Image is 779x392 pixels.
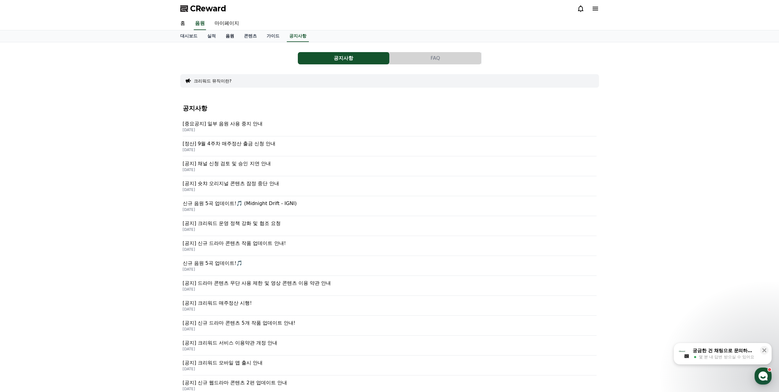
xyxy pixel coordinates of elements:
a: 콘텐츠 [239,30,262,42]
a: 설정 [79,194,118,210]
p: [공지] 크리워드 운영 정책 강화 및 협조 요청 [183,220,597,227]
p: [DATE] [183,386,597,391]
a: 신규 음원 5곡 업데이트!🎵 (Midnight Drift - IGNI) [DATE] [183,196,597,216]
p: [DATE] [183,287,597,292]
p: [공지] 크리워드 매주정산 시행! [183,299,597,307]
a: [공지] 신규 드라마 콘텐츠 작품 업데이트 안내! [DATE] [183,236,597,256]
a: FAQ [390,52,481,64]
a: [공지] 크리워드 모바일 앱 출시 안내 [DATE] [183,356,597,375]
p: [DATE] [183,307,597,312]
a: 마이페이지 [210,17,244,30]
a: [공지] 크리워드 서비스 이용약관 개정 안내 [DATE] [183,336,597,356]
p: [중요공지] 일부 음원 사용 중지 안내 [183,120,597,127]
a: 가이드 [262,30,284,42]
p: 신규 음원 5곡 업데이트!🎵 [183,260,597,267]
p: [공지] 신규 웹드라마 콘텐츠 2편 업데이트 안내 [183,379,597,386]
a: CReward [180,4,226,13]
p: [DATE] [183,247,597,252]
p: [공지] 숏챠 오리지널 콘텐츠 잠정 중단 안내 [183,180,597,187]
a: 음원 [194,17,206,30]
p: 신규 음원 5곡 업데이트!🎵 (Midnight Drift - IGNI) [183,200,597,207]
a: [중요공지] 일부 음원 사용 중지 안내 [DATE] [183,116,597,136]
p: [공지] 드라마 콘텐츠 무단 사용 제한 및 영상 콘텐츠 이용 약관 안내 [183,280,597,287]
a: 홈 [2,194,40,210]
p: [DATE] [183,167,597,172]
span: 대화 [56,204,63,209]
p: [DATE] [183,127,597,132]
p: [공지] 신규 드라마 콘텐츠 작품 업데이트 안내! [183,240,597,247]
a: 공지사항 [287,30,309,42]
p: [DATE] [183,367,597,371]
p: [DATE] [183,147,597,152]
a: 대화 [40,194,79,210]
span: 설정 [95,204,102,208]
a: [공지] 숏챠 오리지널 콘텐츠 잠정 중단 안내 [DATE] [183,176,597,196]
p: [정산] 9월 4주차 매주정산 출금 신청 안내 [183,140,597,147]
a: 실적 [202,30,221,42]
a: 음원 [221,30,239,42]
p: [DATE] [183,267,597,272]
a: [공지] 드라마 콘텐츠 무단 사용 제한 및 영상 콘텐츠 이용 약관 안내 [DATE] [183,276,597,296]
a: 대시보드 [175,30,202,42]
h4: 공지사항 [183,105,597,112]
span: 홈 [19,204,23,208]
p: [공지] 채널 신청 검토 및 승인 지연 안내 [183,160,597,167]
a: [공지] 크리워드 운영 정책 강화 및 협조 요청 [DATE] [183,216,597,236]
p: [공지] 신규 드라마 콘텐츠 5개 작품 업데이트 안내! [183,319,597,327]
a: [공지] 채널 신청 검토 및 승인 지연 안내 [DATE] [183,156,597,176]
p: [DATE] [183,327,597,332]
p: [DATE] [183,347,597,352]
span: CReward [190,4,226,13]
button: 공지사항 [298,52,389,64]
a: 신규 음원 5곡 업데이트!🎵 [DATE] [183,256,597,276]
p: [DATE] [183,227,597,232]
p: [공지] 크리워드 모바일 앱 출시 안내 [183,359,597,367]
a: [공지] 신규 드라마 콘텐츠 5개 작품 업데이트 안내! [DATE] [183,316,597,336]
p: [DATE] [183,207,597,212]
button: FAQ [390,52,481,64]
p: [DATE] [183,187,597,192]
a: 홈 [175,17,190,30]
a: 공지사항 [298,52,390,64]
p: [공지] 크리워드 서비스 이용약관 개정 안내 [183,339,597,347]
a: [정산] 9월 4주차 매주정산 출금 신청 안내 [DATE] [183,136,597,156]
a: [공지] 크리워드 매주정산 시행! [DATE] [183,296,597,316]
button: 크리워드 뮤직이란? [194,78,232,84]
